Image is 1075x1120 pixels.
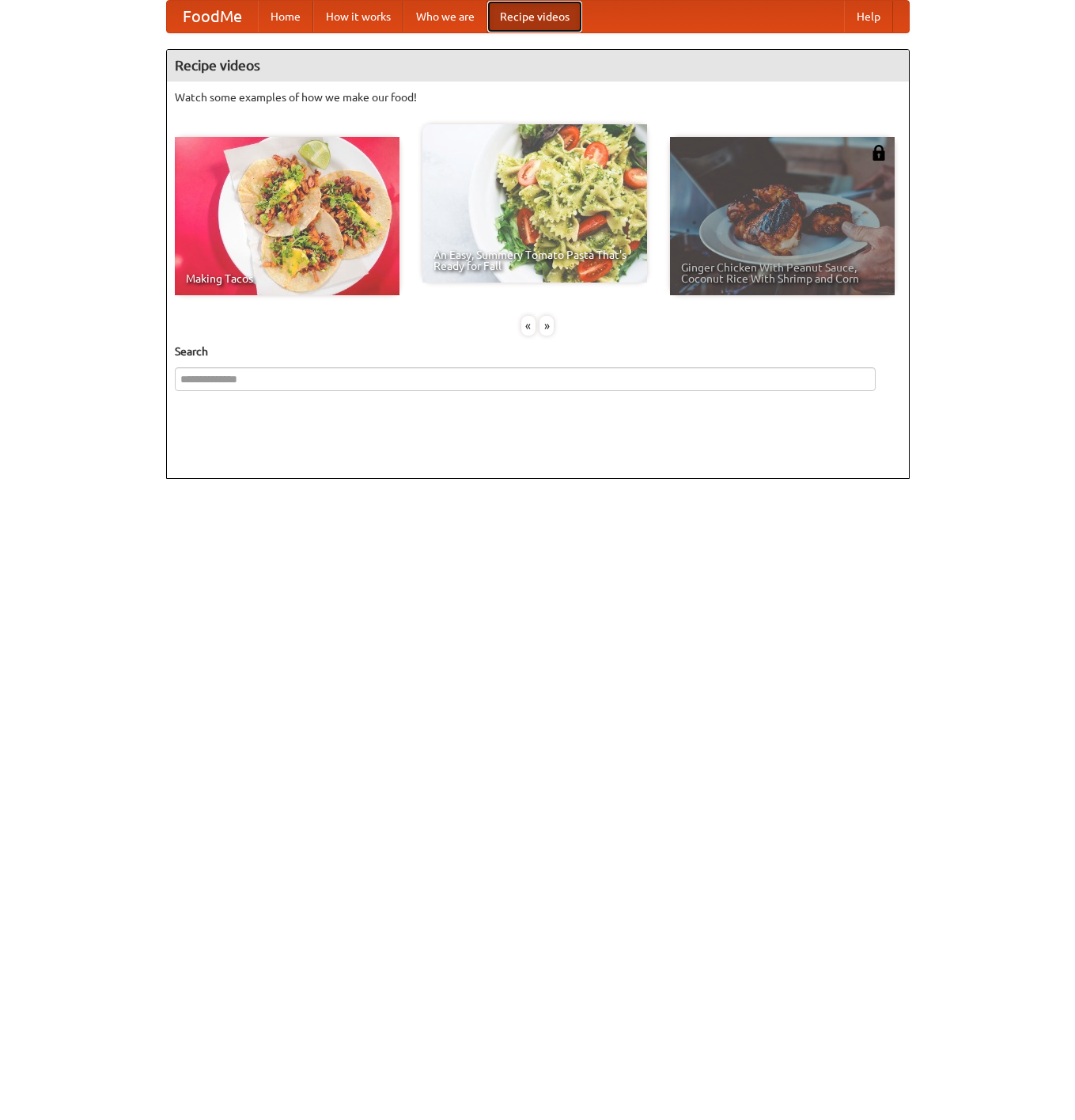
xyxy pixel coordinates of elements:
img: 483408.png [871,145,887,161]
a: Making Tacos [175,137,399,295]
div: » [539,316,554,336]
a: FoodMe [167,1,258,32]
a: Who we are [403,1,487,32]
a: Recipe videos [487,1,582,32]
h4: Recipe videos [167,50,909,82]
p: Watch some examples of how we make our food! [175,89,901,105]
div: « [521,316,536,336]
h5: Search [175,344,901,359]
a: An Easy, Summery Tomato Pasta That's Ready for Fall [422,124,647,283]
a: How it works [313,1,403,32]
span: An Easy, Summery Tomato Pasta That's Ready for Fall [433,249,636,271]
a: Home [258,1,313,32]
span: Making Tacos [186,273,388,284]
a: Help [844,1,893,32]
